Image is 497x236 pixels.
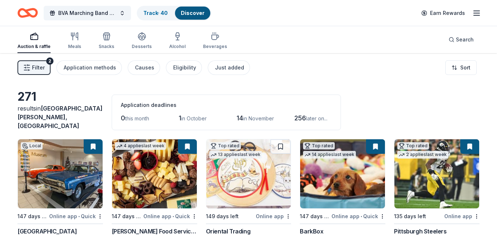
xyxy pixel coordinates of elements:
div: Auction & raffle [17,44,51,49]
div: Oriental Trading [206,227,251,236]
div: 147 days left [17,212,48,221]
span: in November [243,115,274,121]
a: Earn Rewards [417,7,469,20]
a: Home [17,4,38,21]
div: Online app Quick [49,212,103,221]
span: in [17,105,103,129]
span: 1 [179,114,181,122]
div: Online app Quick [143,212,197,221]
button: BVA Marching Band Purse Bash [44,6,131,20]
button: Meals [68,29,81,53]
button: Eligibility [166,60,202,75]
span: Filter [32,63,45,72]
button: Auction & raffle [17,29,51,53]
div: 149 days left [206,212,239,221]
button: Filter2 [17,60,51,75]
div: Application deadlines [121,101,332,109]
span: 14 [236,114,243,122]
button: Causes [128,60,160,75]
div: [GEOGRAPHIC_DATA] [17,227,77,236]
div: Desserts [132,44,152,49]
div: 2 [46,57,53,65]
span: BVA Marching Band Purse Bash [58,9,116,17]
div: Eligibility [173,63,196,72]
span: Sort [460,63,470,72]
button: Alcohol [169,29,186,53]
div: Causes [135,63,154,72]
span: • [78,213,80,219]
img: Image for BarkBox [300,139,385,208]
img: Image for Pittsburgh Steelers [394,139,479,208]
button: Track· 40Discover [137,6,211,20]
div: 2 applies last week [397,151,448,159]
div: Pittsburgh Steelers [394,227,446,236]
div: results [17,104,103,130]
div: Meals [68,44,81,49]
div: Top rated [397,142,429,149]
span: 256 [294,114,306,122]
a: Discover [181,10,204,16]
span: later on... [306,115,327,121]
div: 147 days left [300,212,330,221]
span: Search [456,35,474,44]
button: Beverages [203,29,227,53]
div: Top rated [303,142,335,149]
div: Just added [215,63,244,72]
img: Image for AACA Museum [18,139,103,208]
button: Sort [445,60,477,75]
div: 13 applies last week [209,151,262,159]
div: 14 applies last week [303,151,356,159]
a: Track· 40 [143,10,168,16]
div: Application methods [64,63,116,72]
button: Application methods [56,60,122,75]
span: 0 [121,114,125,122]
button: Desserts [132,29,152,53]
div: Local [21,142,43,149]
div: 135 days left [394,212,426,221]
span: • [172,213,174,219]
div: 147 days left [112,212,142,221]
button: Search [443,32,480,47]
div: [PERSON_NAME] Food Service Store [112,227,197,236]
span: • [361,213,362,219]
div: 271 [17,89,103,104]
button: Snacks [99,29,114,53]
div: Online app [256,212,291,221]
div: Online app [444,212,480,221]
div: Online app Quick [331,212,385,221]
div: Top rated [209,142,241,149]
div: 4 applies last week [115,142,166,150]
span: in October [181,115,207,121]
button: Just added [208,60,250,75]
span: [GEOGRAPHIC_DATA][PERSON_NAME], [GEOGRAPHIC_DATA] [17,105,103,129]
div: Snacks [99,44,114,49]
div: Beverages [203,44,227,49]
img: Image for Oriental Trading [206,139,291,208]
span: this month [125,115,149,121]
div: BarkBox [300,227,323,236]
img: Image for Gordon Food Service Store [112,139,197,208]
div: Alcohol [169,44,186,49]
